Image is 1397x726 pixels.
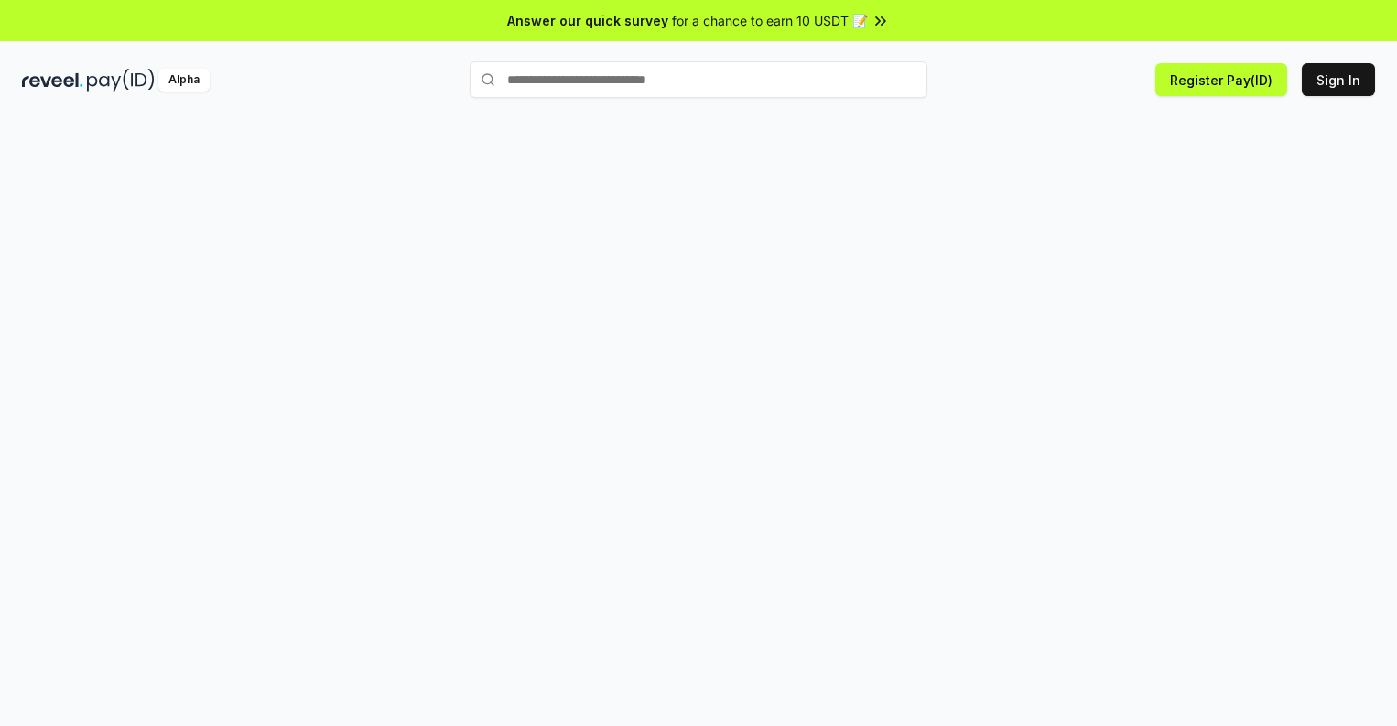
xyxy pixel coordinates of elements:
[22,69,83,92] img: reveel_dark
[87,69,155,92] img: pay_id
[158,69,210,92] div: Alpha
[672,11,868,30] span: for a chance to earn 10 USDT 📝
[1155,63,1287,96] button: Register Pay(ID)
[507,11,668,30] span: Answer our quick survey
[1302,63,1375,96] button: Sign In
